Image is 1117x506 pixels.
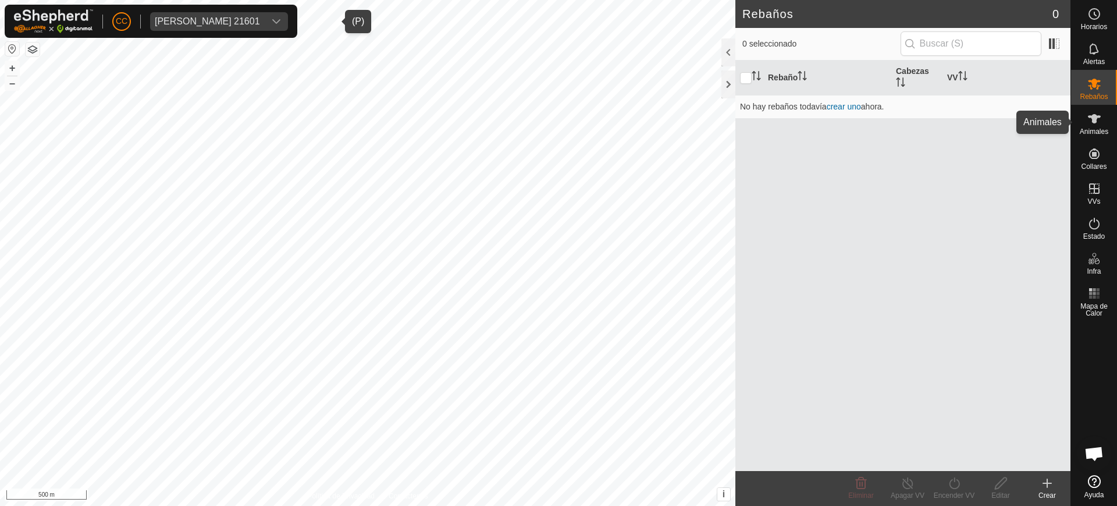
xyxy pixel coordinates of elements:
[1081,23,1107,30] span: Horarios
[752,73,761,82] p-sorticon: Activar para ordenar
[1084,491,1104,498] span: Ayuda
[5,61,19,75] button: +
[827,102,861,111] a: crear uno
[942,61,1070,95] th: VV
[14,9,93,33] img: Logo Gallagher
[5,76,19,90] button: –
[884,490,931,501] div: Apagar VV
[155,17,260,26] div: [PERSON_NAME] 21601
[735,95,1070,118] td: No hay rebaños todavía ahora.
[1024,490,1070,501] div: Crear
[763,61,891,95] th: Rebaño
[958,73,967,82] p-sorticon: Activar para ordenar
[723,489,725,499] span: i
[896,79,905,89] p-sorticon: Activar para ordenar
[717,488,730,501] button: i
[798,73,807,82] p-sorticon: Activar para ordenar
[891,61,942,95] th: Cabezas
[1087,198,1100,205] span: VVs
[848,491,873,500] span: Eliminar
[389,491,428,501] a: Contáctenos
[308,491,375,501] a: Política de Privacidad
[1080,93,1108,100] span: Rebaños
[1074,303,1114,317] span: Mapa de Calor
[931,490,977,501] div: Encender VV
[901,31,1041,56] input: Buscar (S)
[1077,436,1112,471] div: Chat abierto
[1052,5,1059,23] span: 0
[265,12,288,31] div: dropdown trigger
[1087,268,1101,275] span: Infra
[116,15,127,27] span: CC
[742,7,1052,21] h2: Rebaños
[977,490,1024,501] div: Editar
[26,43,40,56] button: Capas del Mapa
[1081,163,1107,170] span: Collares
[1083,233,1105,240] span: Estado
[5,42,19,56] button: Restablecer Mapa
[1083,58,1105,65] span: Alertas
[742,38,901,50] span: 0 seleccionado
[1071,470,1117,503] a: Ayuda
[150,12,265,31] span: Ivan Ernesto Villarroya Martinez 21601
[1080,128,1108,135] span: Animales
